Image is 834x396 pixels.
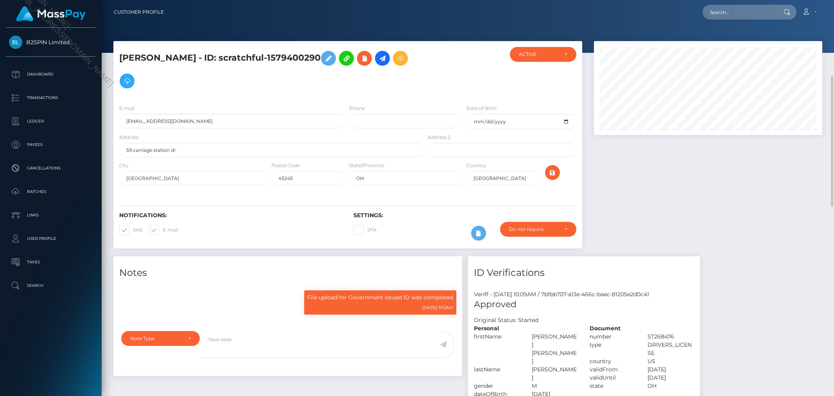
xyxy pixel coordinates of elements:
p: Cancellations [9,162,93,174]
strong: Document [590,325,621,332]
p: Ledger [9,115,93,127]
div: firstName [468,333,526,365]
a: Customer Profile [114,4,164,20]
div: validUntil [584,374,642,382]
p: Links [9,209,93,221]
label: 2FA [353,225,377,235]
h6: Settings: [353,212,576,219]
div: [DATE] [642,374,699,382]
p: File upload for Government issued ID was completed [307,293,453,302]
input: Search... [703,5,776,20]
label: SMS [119,225,143,235]
p: Search [9,280,93,292]
div: M [526,382,584,390]
div: lastName [468,365,526,382]
div: Do not require [509,226,558,232]
p: Transactions [9,92,93,104]
div: Veriff - [DATE] 10:09AM / 7bfbb707-a13e-466c-baec-81205e2d0c41 [468,290,700,299]
p: Dashboard [9,68,93,80]
a: Dashboard [6,65,96,84]
a: Transactions [6,88,96,108]
div: state [584,382,642,390]
a: Payees [6,135,96,155]
p: Batches [9,186,93,198]
div: [PERSON_NAME] [PERSON_NAME] [526,333,584,365]
div: [DATE] [642,365,699,374]
div: ACTIVE [519,51,558,58]
label: Date of Birth [466,105,497,112]
div: ST268476 [642,333,699,341]
a: Ledger [6,112,96,131]
div: Note Type [130,335,182,342]
div: country [584,357,642,365]
p: User Profile [9,233,93,245]
button: ACTIVE [510,47,576,62]
p: Taxes [9,256,93,268]
h5: [PERSON_NAME] - ID: scratchful-1579400290 [119,47,420,92]
small: [DATE] 9:15AM [422,305,453,310]
strong: Personal [474,325,499,332]
div: gender [468,382,526,390]
a: Search [6,276,96,295]
label: Address 2 [427,134,450,141]
div: OH [642,382,699,390]
div: DRIVERS_LICENSE [642,341,699,357]
img: MassPay Logo [16,6,86,22]
p: Payees [9,139,93,151]
div: type [584,341,642,357]
a: Cancellations [6,158,96,178]
label: E-mail [119,105,135,112]
a: User Profile [6,229,96,248]
label: Postal Code [271,162,300,169]
label: Country [466,162,486,169]
h4: Notes [119,266,456,280]
a: Links [6,205,96,225]
a: Taxes [6,252,96,272]
div: validFrom [584,365,642,374]
label: State/Province [349,162,384,169]
label: E-mail [149,225,178,235]
div: US [642,357,699,365]
img: B2SPIN Limited [9,36,22,49]
h7: Original Status: Started [474,317,538,324]
h6: Notifications: [119,212,342,219]
label: City [119,162,129,169]
a: Batches [6,182,96,202]
label: Address [119,134,138,141]
button: Do not require [500,222,576,237]
h5: Approved [474,299,694,311]
span: B2SPIN Limited [6,39,96,46]
div: number [584,333,642,341]
div: [PERSON_NAME] [526,365,584,382]
a: Initiate Payout [375,51,390,66]
h4: ID Verifications [474,266,694,280]
button: Note Type [121,331,200,346]
label: Phone [349,105,365,112]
